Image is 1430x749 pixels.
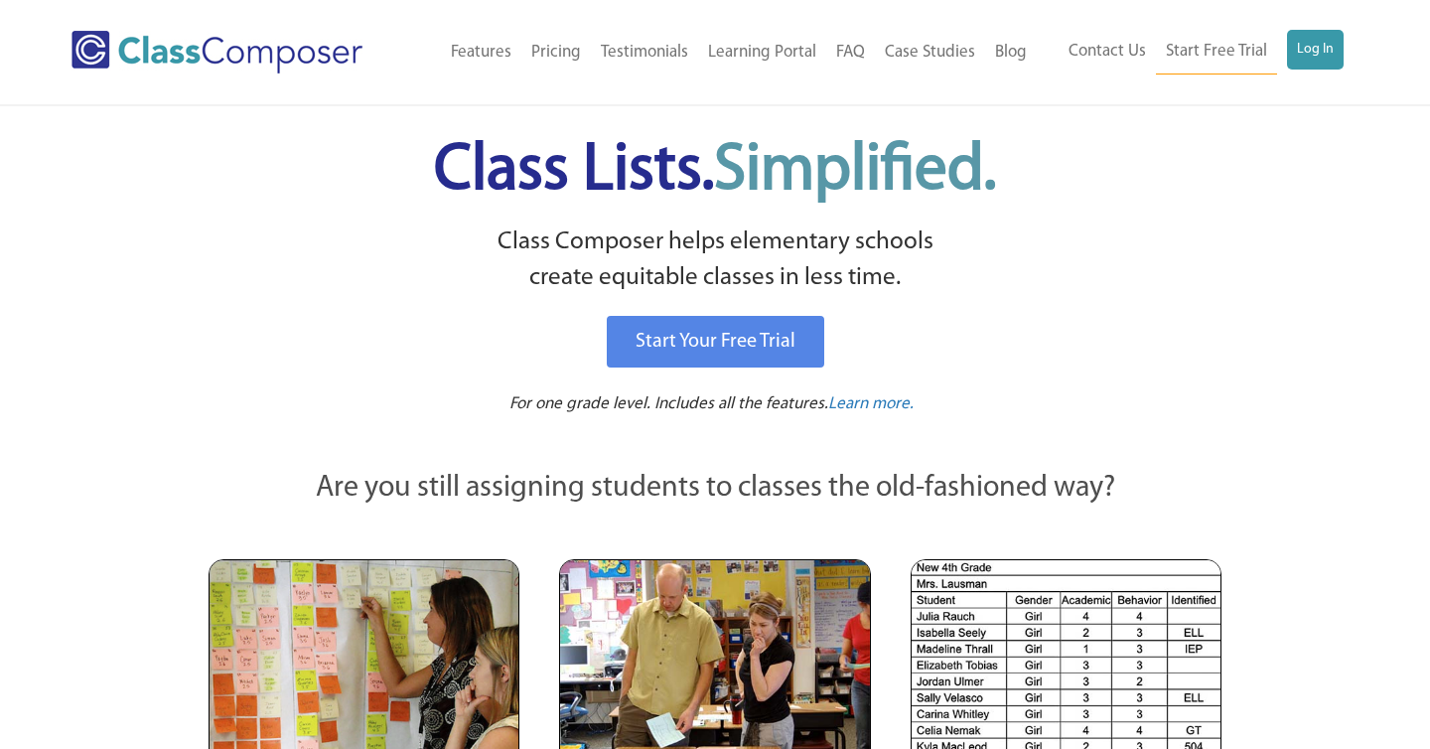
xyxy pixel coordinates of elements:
[509,395,828,412] span: For one grade level. Includes all the features.
[607,316,824,368] a: Start Your Free Trial
[828,392,914,417] a: Learn more.
[521,31,591,75] a: Pricing
[1287,30,1344,70] a: Log In
[1156,30,1277,75] a: Start Free Trial
[714,139,996,204] span: Simplified.
[636,332,795,352] span: Start Your Free Trial
[1037,30,1344,75] nav: Header Menu
[209,467,1221,511] p: Are you still assigning students to classes the old-fashioned way?
[206,225,1224,297] p: Class Composer helps elementary schools create equitable classes in less time.
[826,31,875,75] a: FAQ
[408,31,1037,75] nav: Header Menu
[828,395,914,412] span: Learn more.
[985,31,1037,75] a: Blog
[698,31,826,75] a: Learning Portal
[441,31,521,75] a: Features
[591,31,698,75] a: Testimonials
[71,31,362,74] img: Class Composer
[875,31,985,75] a: Case Studies
[434,139,996,204] span: Class Lists.
[1059,30,1156,74] a: Contact Us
